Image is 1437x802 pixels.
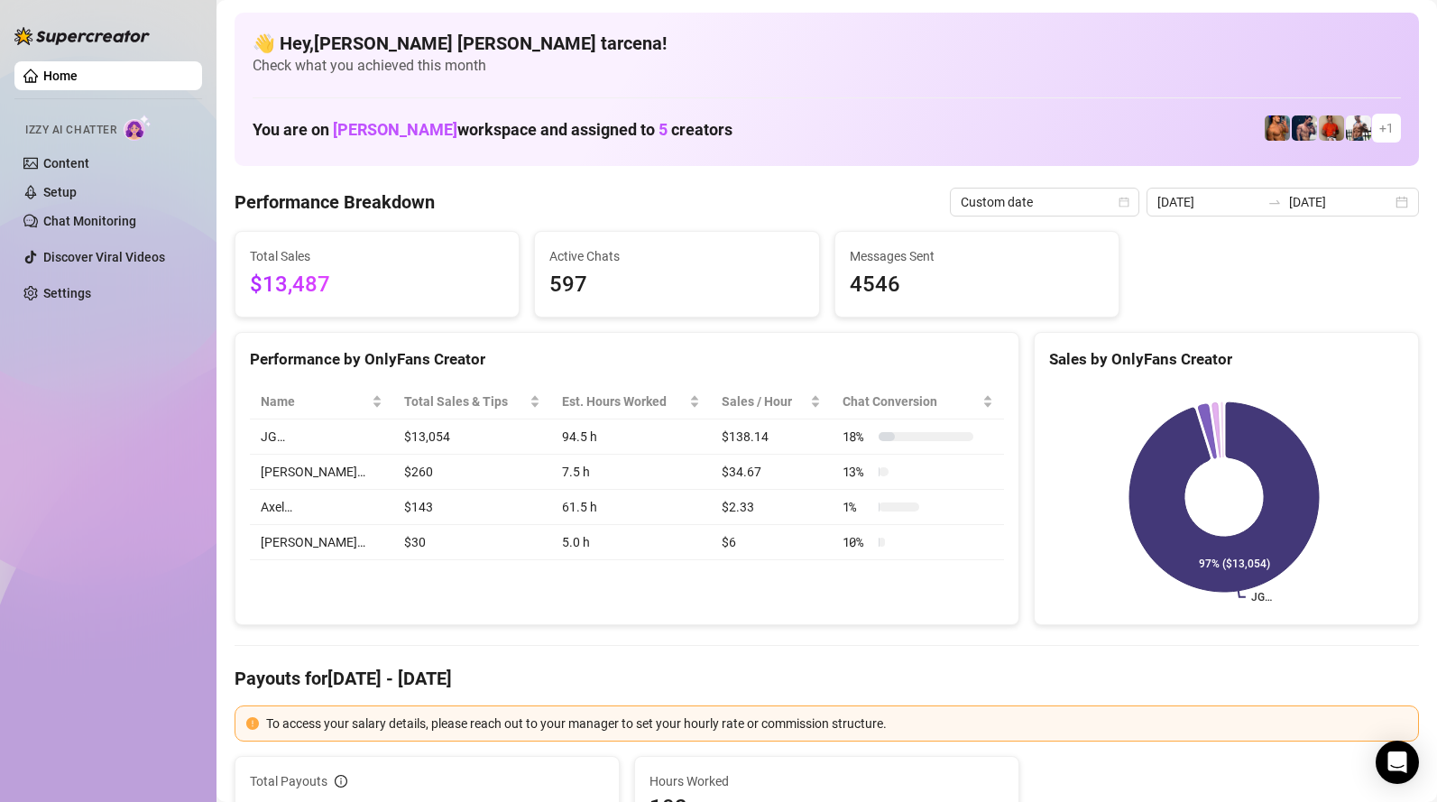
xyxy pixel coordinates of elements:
[549,246,804,266] span: Active Chats
[843,392,979,411] span: Chat Conversion
[43,185,77,199] a: Setup
[393,490,552,525] td: $143
[850,246,1104,266] span: Messages Sent
[43,250,165,264] a: Discover Viral Videos
[1119,197,1129,207] span: calendar
[43,286,91,300] a: Settings
[551,490,711,525] td: 61.5 h
[1289,192,1392,212] input: End date
[551,419,711,455] td: 94.5 h
[549,268,804,302] span: 597
[843,497,871,517] span: 1 %
[250,419,393,455] td: JG…
[659,120,668,139] span: 5
[250,455,393,490] td: [PERSON_NAME]…
[393,419,552,455] td: $13,054
[711,525,832,560] td: $6
[43,156,89,171] a: Content
[393,384,552,419] th: Total Sales & Tips
[250,490,393,525] td: Axel…
[250,771,327,791] span: Total Payouts
[1267,195,1282,209] span: to
[266,714,1407,733] div: To access your salary details, please reach out to your manager to set your hourly rate or commis...
[843,462,871,482] span: 13 %
[393,455,552,490] td: $260
[246,717,259,730] span: exclamation-circle
[1267,195,1282,209] span: swap-right
[43,69,78,83] a: Home
[250,384,393,419] th: Name
[335,775,347,788] span: info-circle
[235,189,435,215] h4: Performance Breakdown
[1376,741,1419,784] div: Open Intercom Messenger
[250,525,393,560] td: [PERSON_NAME]…
[124,115,152,141] img: AI Chatter
[832,384,1004,419] th: Chat Conversion
[333,120,457,139] span: [PERSON_NAME]
[253,31,1401,56] h4: 👋 Hey, [PERSON_NAME] [PERSON_NAME] tarcena !
[711,455,832,490] td: $34.67
[551,525,711,560] td: 5.0 h
[1049,347,1404,372] div: Sales by OnlyFans Creator
[1265,115,1290,141] img: JG
[261,392,368,411] span: Name
[711,490,832,525] td: $2.33
[711,384,832,419] th: Sales / Hour
[961,189,1128,216] span: Custom date
[404,392,527,411] span: Total Sales & Tips
[1251,591,1272,604] text: JG…
[14,27,150,45] img: logo-BBDzfeDw.svg
[562,392,686,411] div: Est. Hours Worked
[250,268,504,302] span: $13,487
[43,214,136,228] a: Chat Monitoring
[253,56,1401,76] span: Check what you achieved this month
[250,246,504,266] span: Total Sales
[1292,115,1317,141] img: Axel
[649,771,1004,791] span: Hours Worked
[843,532,871,552] span: 10 %
[551,455,711,490] td: 7.5 h
[850,268,1104,302] span: 4546
[250,347,1004,372] div: Performance by OnlyFans Creator
[1346,115,1371,141] img: JUSTIN
[253,120,732,140] h1: You are on workspace and assigned to creators
[235,666,1419,691] h4: Payouts for [DATE] - [DATE]
[25,122,116,139] span: Izzy AI Chatter
[1319,115,1344,141] img: Justin
[711,419,832,455] td: $138.14
[1379,118,1394,138] span: + 1
[722,392,806,411] span: Sales / Hour
[843,427,871,447] span: 18 %
[1157,192,1260,212] input: Start date
[393,525,552,560] td: $30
